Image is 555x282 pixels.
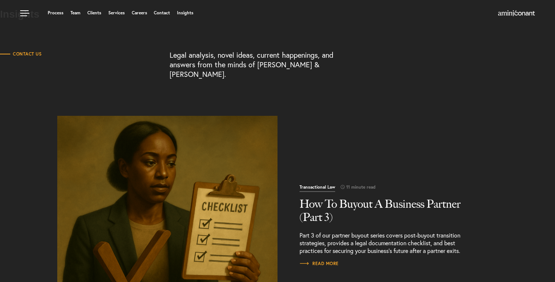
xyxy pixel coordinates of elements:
[300,261,339,266] span: Read More
[498,11,535,17] a: Home
[498,10,535,16] img: Amini & Conant
[300,260,339,267] a: Read More
[170,50,356,79] p: Legal analysis, novel ideas, current happenings, and answers from the minds of [PERSON_NAME] & [P...
[300,184,476,254] a: Read More
[341,185,345,189] img: icon-time-light.svg
[132,11,147,15] a: Careers
[154,11,170,15] a: Contact
[300,197,476,224] h2: How To Buyout A Business Partner (Part 3)
[177,11,193,15] a: Insights
[300,231,476,254] p: Part 3 of our partner buyout series covers post-buyout transition strategies, provides a legal do...
[70,11,80,15] a: Team
[48,11,64,15] a: Process
[335,185,376,189] span: 11 minute read
[108,11,125,15] a: Services
[87,11,101,15] a: Clients
[300,185,335,192] span: Transactional Law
